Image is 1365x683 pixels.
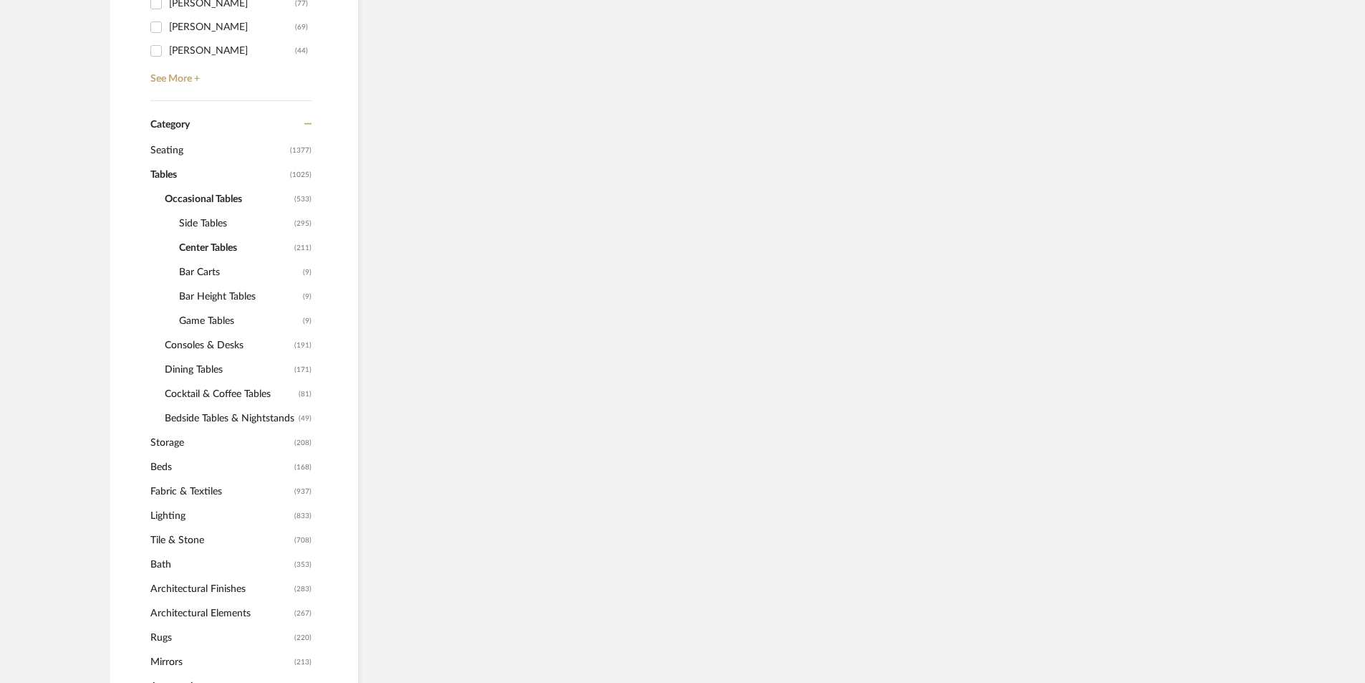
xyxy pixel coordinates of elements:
span: (533) [294,188,312,211]
span: Bar Carts [179,260,299,285]
span: Cocktail & Coffee Tables [165,382,295,406]
span: Game Tables [179,309,299,333]
span: (1025) [290,163,312,186]
span: (295) [294,212,312,235]
span: Center Tables [179,236,291,260]
div: (69) [295,16,308,39]
span: Mirrors [150,650,291,674]
span: (191) [294,334,312,357]
span: (220) [294,626,312,649]
span: (9) [303,285,312,308]
span: Architectural Finishes [150,577,291,601]
span: Rugs [150,626,291,650]
div: [PERSON_NAME] [169,16,295,39]
span: Beds [150,455,291,479]
span: (208) [294,431,312,454]
span: (353) [294,553,312,576]
span: Category [150,119,190,131]
span: (1377) [290,139,312,162]
span: (937) [294,480,312,503]
span: Fabric & Textiles [150,479,291,504]
span: Seating [150,138,286,163]
span: Occasional Tables [165,187,291,211]
span: Lighting [150,504,291,528]
div: [PERSON_NAME] [169,39,295,62]
span: (9) [303,310,312,333]
div: (44) [295,39,308,62]
span: Side Tables [179,211,291,236]
span: Tile & Stone [150,528,291,553]
span: Tables [150,163,286,187]
span: (81) [299,383,312,406]
span: (267) [294,602,312,625]
span: Architectural Elements [150,601,291,626]
span: (213) [294,651,312,674]
span: (283) [294,578,312,601]
span: (171) [294,358,312,381]
span: Consoles & Desks [165,333,291,358]
span: Bar Height Tables [179,285,299,309]
span: (168) [294,456,312,479]
span: Storage [150,431,291,455]
span: Bedside Tables & Nightstands [165,406,295,431]
span: (9) [303,261,312,284]
span: Bath [150,553,291,577]
span: (49) [299,407,312,430]
span: (708) [294,529,312,552]
span: Dining Tables [165,358,291,382]
span: (833) [294,505,312,527]
a: See More + [147,62,312,85]
span: (211) [294,237,312,259]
